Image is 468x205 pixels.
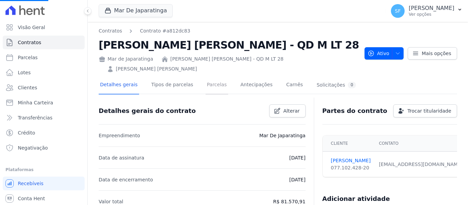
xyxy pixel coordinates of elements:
p: [DATE] [289,176,305,184]
a: Clientes [3,81,85,94]
span: Lotes [18,69,31,76]
p: [PERSON_NAME] [409,5,454,12]
button: Ativo [365,47,404,60]
div: Solicitações [317,82,356,88]
h3: Detalhes gerais do contrato [99,107,196,115]
div: 0 [348,82,356,88]
button: Mar De Japaratinga [99,4,173,17]
a: Alterar [269,104,306,117]
span: Crédito [18,129,35,136]
a: Contratos [3,36,85,49]
a: Trocar titularidade [393,104,457,117]
a: Antecipações [239,76,274,94]
a: Visão Geral [3,21,85,34]
span: Mais opções [422,50,451,57]
nav: Breadcrumb [99,27,190,35]
span: Minha Carteira [18,99,53,106]
a: Transferências [3,111,85,125]
p: Ver opções [409,12,454,17]
span: Clientes [18,84,37,91]
h3: Partes do contrato [322,107,387,115]
a: Crédito [3,126,85,140]
h2: [PERSON_NAME] [PERSON_NAME] - QD M LT 28 [99,37,359,53]
span: Contratos [18,39,41,46]
span: Negativação [18,144,48,151]
a: Detalhes gerais [99,76,139,94]
a: [PERSON_NAME] [PERSON_NAME] [116,65,197,73]
a: Parcelas [3,51,85,64]
span: Alterar [283,107,300,114]
p: [DATE] [289,154,305,162]
div: Mar de Japaratinga [99,55,153,63]
span: Ativo [368,47,390,60]
span: Recebíveis [18,180,44,187]
p: Data de assinatura [99,154,144,162]
a: Parcelas [206,76,228,94]
div: [EMAIL_ADDRESS][DOMAIN_NAME] [379,161,463,168]
a: Contratos [99,27,122,35]
a: Contrato #a812dc83 [140,27,190,35]
a: Negativação [3,141,85,155]
h3: Adicionar atividade [322,195,390,203]
p: Empreendimento [99,131,140,140]
button: SF [PERSON_NAME] Ver opções [385,1,468,21]
a: Tipos de parcelas [150,76,195,94]
a: Lotes [3,66,85,79]
span: Parcelas [18,54,38,61]
th: Cliente [323,136,375,152]
a: Minha Carteira [3,96,85,110]
div: 077.102.428-20 [331,164,371,171]
span: SF [395,9,401,13]
a: Carnês [285,76,304,94]
span: Visão Geral [18,24,45,31]
a: Recebíveis [3,177,85,190]
p: Mar De Japaratinga [259,131,306,140]
a: Mais opções [408,47,457,60]
span: Trocar titularidade [407,107,451,114]
span: Transferências [18,114,52,121]
th: Contato [375,136,467,152]
nav: Breadcrumb [99,27,359,35]
a: Solicitações0 [315,76,357,94]
a: [PERSON_NAME] [331,157,371,164]
a: [PERSON_NAME] [PERSON_NAME] - QD M LT 28 [170,55,283,63]
div: Plataformas [5,166,82,174]
span: Conta Hent [18,195,45,202]
p: Data de encerramento [99,176,153,184]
